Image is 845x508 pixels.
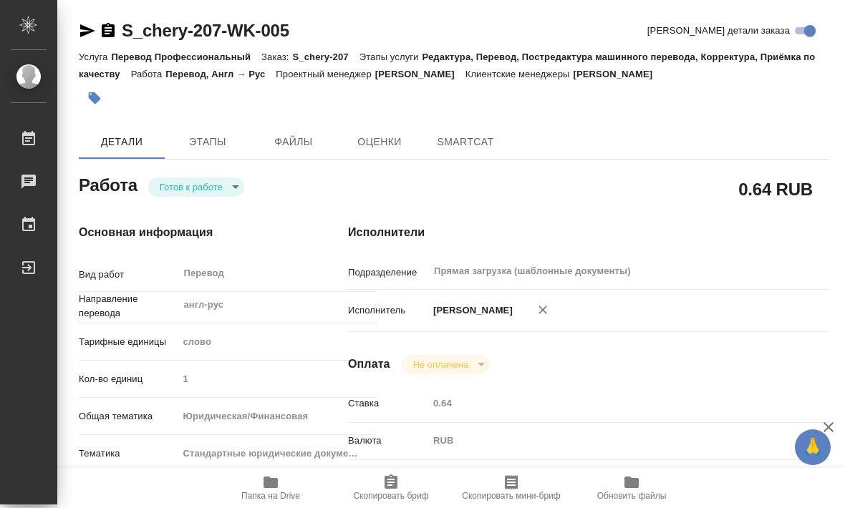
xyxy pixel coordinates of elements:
[348,224,829,241] h4: Исполнители
[165,69,276,79] p: Перевод, Англ → Рус
[345,133,414,151] span: Оценки
[738,177,813,201] h2: 0.64 RUB
[122,21,289,40] a: S_chery-207-WK-005
[79,52,111,62] p: Услуга
[79,268,178,282] p: Вид работ
[801,432,825,462] span: 🙏
[597,491,667,501] span: Обновить файлы
[348,303,428,318] p: Исполнитель
[428,303,513,318] p: [PERSON_NAME]
[79,82,110,114] button: Добавить тэг
[402,355,490,374] div: Готов к работе
[211,468,331,508] button: Папка на Drive
[428,429,789,453] div: RUB
[241,491,300,501] span: Папка на Drive
[79,52,815,79] p: Редактура, Перевод, Постредактура машинного перевода, Корректура, Приёмка по качеству
[111,52,261,62] p: Перевод Профессиональный
[79,446,178,461] p: Тематика
[348,434,428,448] p: Валюта
[261,52,292,62] p: Заказ:
[79,292,178,321] p: Направление перевода
[87,133,156,151] span: Детали
[178,404,376,429] div: Юридическая/Финансовая
[573,69,663,79] p: [PERSON_NAME]
[259,133,328,151] span: Файлы
[348,356,390,373] h4: Оплата
[428,393,789,414] input: Пустое поле
[409,358,473,371] button: Не оплачена
[348,396,428,411] p: Ставка
[276,69,375,79] p: Проектный менеджер
[79,224,291,241] h4: Основная информация
[451,468,571,508] button: Скопировать мини-бриф
[79,171,137,197] h2: Работа
[465,69,574,79] p: Клиентские менеджеры
[431,133,500,151] span: SmartCat
[100,22,117,39] button: Скопировать ссылку
[79,409,178,424] p: Общая тематика
[148,177,244,197] div: Готов к работе
[571,468,692,508] button: Обновить файлы
[79,372,178,386] p: Кол-во единиц
[462,491,560,501] span: Скопировать мини-бриф
[131,69,166,79] p: Работа
[173,133,242,151] span: Этапы
[155,181,227,193] button: Готов к работе
[178,330,376,354] div: слово
[353,491,428,501] span: Скопировать бриф
[178,441,376,466] div: Стандартные юридические документы, договоры, уставы
[331,468,451,508] button: Скопировать бриф
[359,52,422,62] p: Этапы услуги
[348,265,428,280] p: Подразделение
[647,24,790,38] span: [PERSON_NAME] детали заказа
[79,335,178,349] p: Тарифные единицы
[293,52,359,62] p: S_chery-207
[178,368,376,389] input: Пустое поле
[795,429,831,465] button: 🙏
[79,22,96,39] button: Скопировать ссылку для ЯМессенджера
[527,294,559,326] button: Удалить исполнителя
[375,69,465,79] p: [PERSON_NAME]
